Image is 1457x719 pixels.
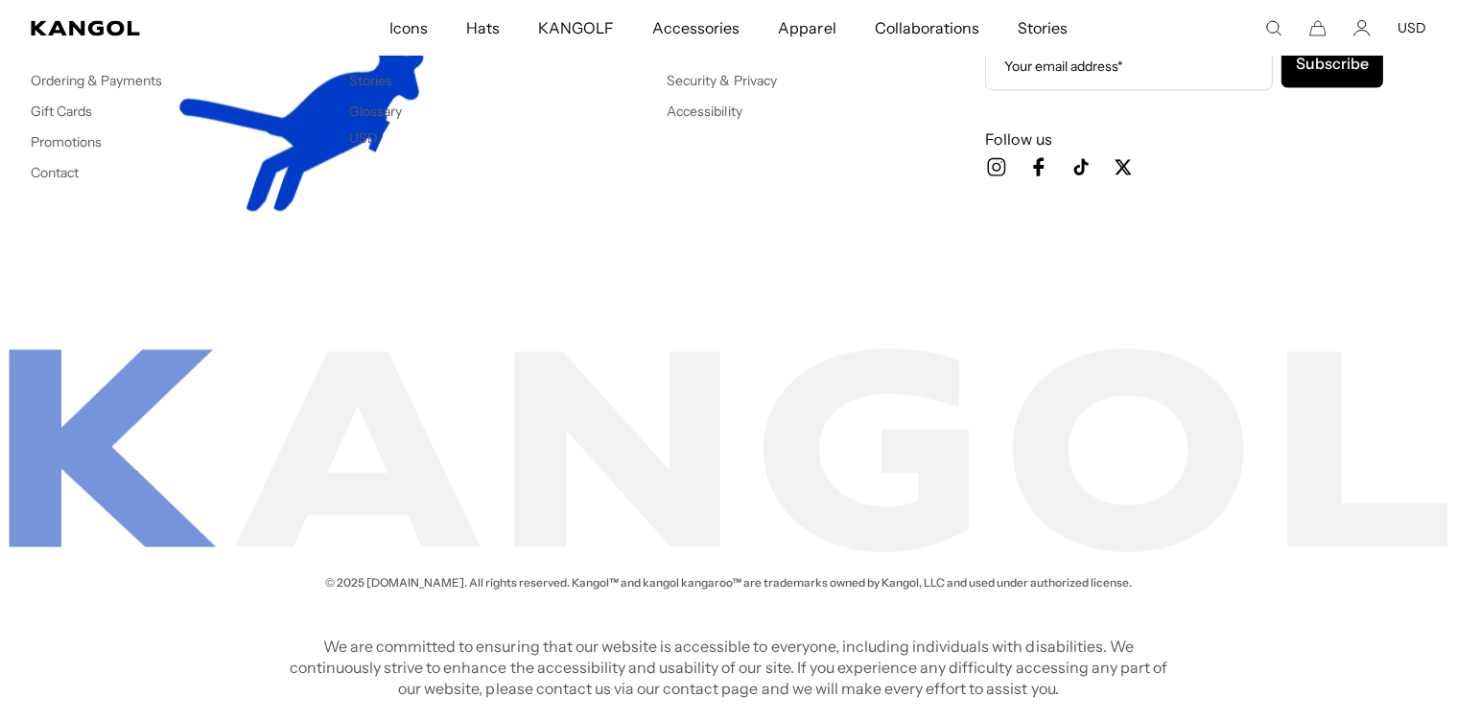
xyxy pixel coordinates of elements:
[349,72,392,89] a: Stories
[667,103,741,120] a: Accessibility
[349,103,402,120] a: Glossary
[985,128,1426,150] h3: Follow us
[667,72,777,89] a: Security & Privacy
[1281,39,1383,87] button: Subscribe
[1265,19,1282,36] summary: Search here
[31,20,257,35] a: Kangol
[1398,19,1426,36] button: USD
[1309,19,1327,36] button: Cart
[349,129,378,147] button: USD
[1353,19,1371,36] a: Account
[31,72,163,89] a: Ordering & Payments
[31,103,92,120] a: Gift Cards
[31,133,102,151] a: Promotions
[284,636,1174,699] p: We are committed to ensuring that our website is accessible to everyone, including individuals wi...
[31,164,79,181] a: Contact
